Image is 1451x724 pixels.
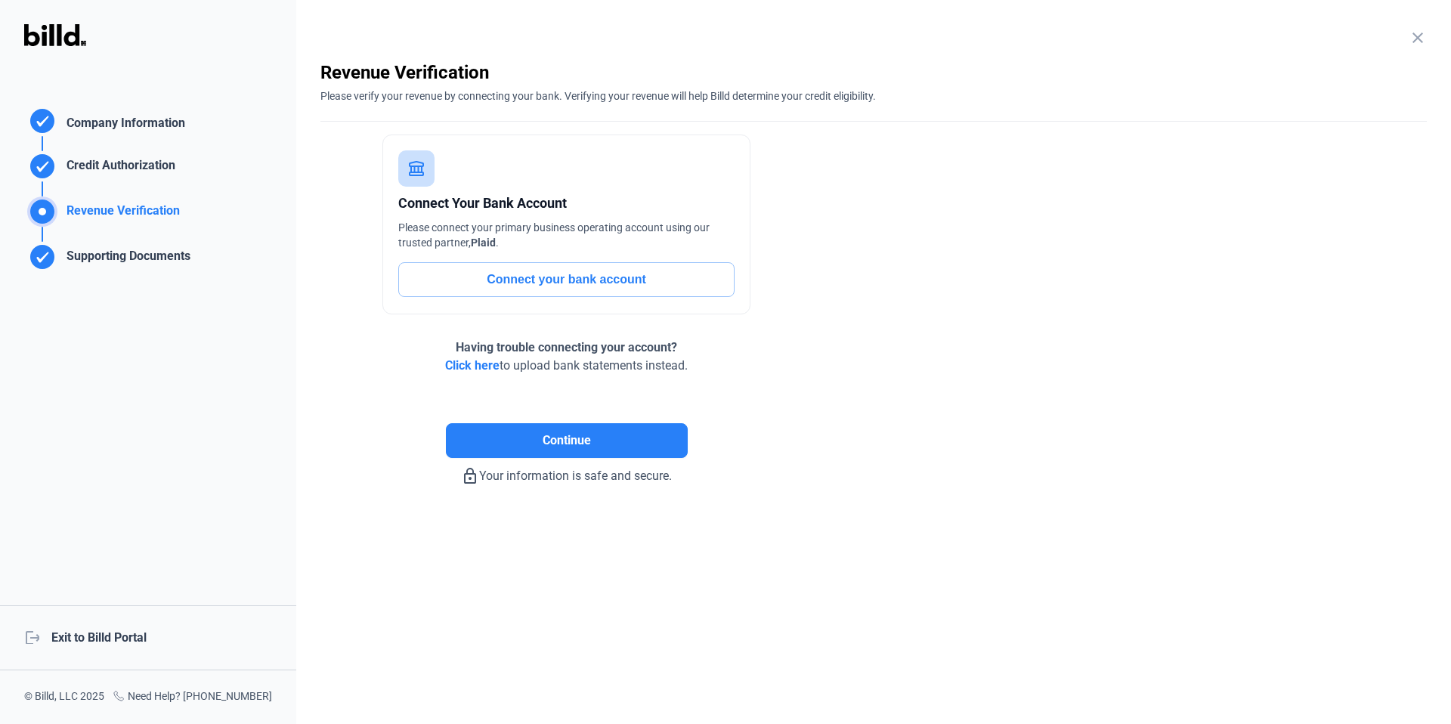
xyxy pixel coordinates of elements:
[398,220,735,250] div: Please connect your primary business operating account using our trusted partner, .
[113,688,272,706] div: Need Help? [PHONE_NUMBER]
[24,629,39,644] mat-icon: logout
[456,340,677,354] span: Having trouble connecting your account?
[461,467,479,485] mat-icon: lock_outline
[60,247,190,272] div: Supporting Documents
[471,237,496,249] span: Plaid
[445,358,500,373] span: Click here
[543,432,591,450] span: Continue
[398,193,735,214] div: Connect Your Bank Account
[24,24,86,46] img: Billd Logo
[398,262,735,297] button: Connect your bank account
[446,423,688,458] button: Continue
[445,339,688,375] div: to upload bank statements instead.
[60,202,180,227] div: Revenue Verification
[1409,29,1427,47] mat-icon: close
[60,114,185,136] div: Company Information
[60,156,175,181] div: Credit Authorization
[320,60,1427,85] div: Revenue Verification
[320,85,1427,104] div: Please verify your revenue by connecting your bank. Verifying your revenue will help Billd determ...
[320,458,812,485] div: Your information is safe and secure.
[24,688,104,706] div: © Billd, LLC 2025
